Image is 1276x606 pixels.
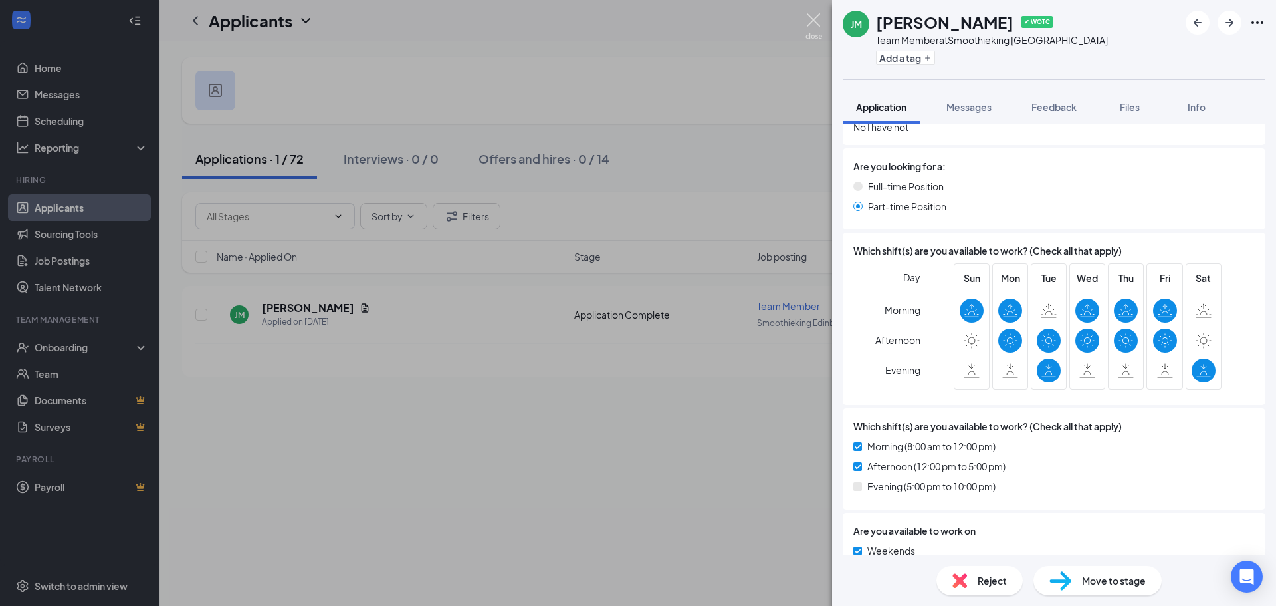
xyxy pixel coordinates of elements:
[1082,573,1146,588] span: Move to stage
[1075,271,1099,285] span: Wed
[960,271,984,285] span: Sun
[1186,11,1210,35] button: ArrowLeftNew
[1190,15,1206,31] svg: ArrowLeftNew
[885,298,920,322] span: Morning
[853,120,1255,134] span: No I have not
[876,11,1013,33] h1: [PERSON_NAME]
[853,159,946,174] span: Are you looking for a:
[851,17,862,31] div: JM
[1192,271,1216,285] span: Sat
[853,419,1122,434] span: Which shift(s) are you available to work? (Check all that apply)
[875,328,920,352] span: Afternoon
[998,271,1022,285] span: Mon
[867,479,996,494] span: Evening (5:00 pm to 10:00 pm)
[867,543,915,558] span: Weekends
[876,51,935,65] button: PlusAdd a tag
[1218,11,1241,35] button: ArrowRight
[856,101,906,113] span: Application
[978,573,1007,588] span: Reject
[1037,271,1061,285] span: Tue
[853,243,1122,258] span: Which shift(s) are you available to work? (Check all that apply)
[1231,561,1263,593] div: Open Intercom Messenger
[903,270,920,285] span: Day
[867,439,996,454] span: Morning (8:00 am to 12:00 pm)
[946,101,992,113] span: Messages
[924,54,932,62] svg: Plus
[1153,271,1177,285] span: Fri
[1031,101,1077,113] span: Feedback
[1120,101,1140,113] span: Files
[868,199,946,214] span: Part-time Position
[885,358,920,382] span: Evening
[867,459,1006,474] span: Afternoon (12:00 pm to 5:00 pm)
[1188,101,1206,113] span: Info
[1114,271,1138,285] span: Thu
[853,524,976,538] span: Are you available to work on
[1249,15,1265,31] svg: Ellipses
[1021,16,1053,28] span: ✔ WOTC
[868,179,944,194] span: Full-time Position
[1222,15,1237,31] svg: ArrowRight
[876,33,1108,47] div: Team Member at Smoothieking [GEOGRAPHIC_DATA]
